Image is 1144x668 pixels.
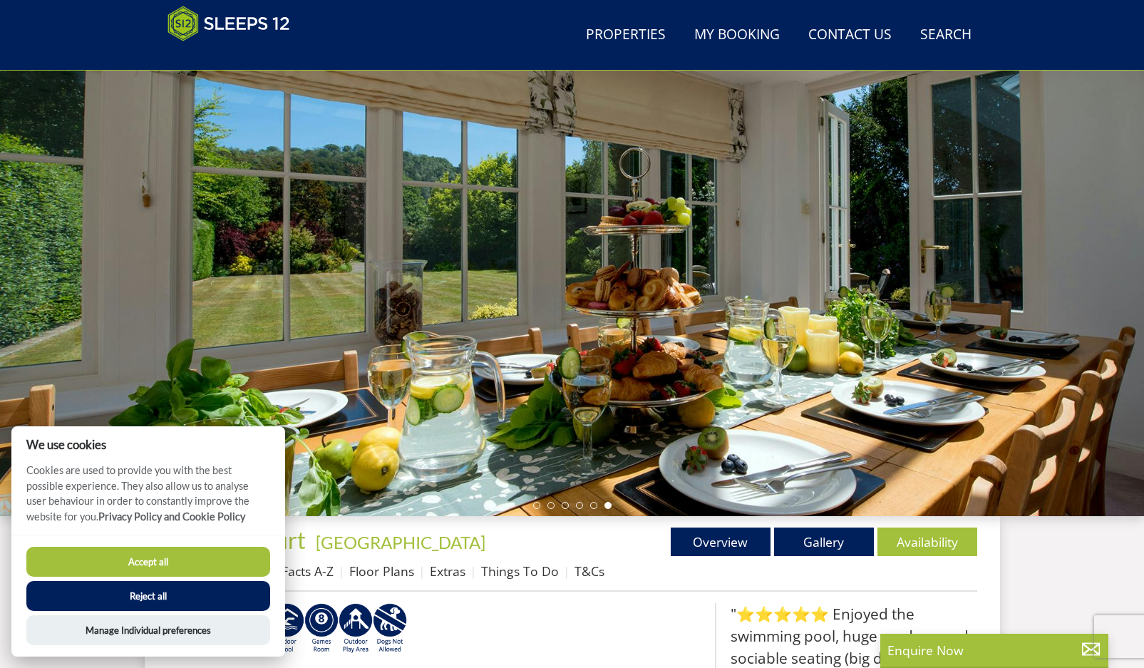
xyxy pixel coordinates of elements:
[373,603,407,654] img: AD_4nXfkFtrpaXUtUFzPNUuRY6lw1_AXVJtVz-U2ei5YX5aGQiUrqNXS9iwbJN5FWUDjNILFFLOXd6gEz37UJtgCcJbKwxVV0...
[689,19,785,51] a: My Booking
[574,562,604,580] a: T&Cs
[877,528,977,556] a: Availability
[304,603,339,654] img: AD_4nXdrZMsjcYNLGsKuA84hRzvIbesVCpXJ0qqnwZoX5ch9Zjv73tWe4fnFRs2gJ9dSiUubhZXckSJX_mqrZBmYExREIfryF...
[160,50,310,62] iframe: Customer reviews powered by Trustpilot
[11,438,285,451] h2: We use cookies
[887,641,1101,659] p: Enquire Now
[168,526,310,554] a: Garden Court
[803,19,897,51] a: Contact Us
[168,6,290,41] img: Sleeps 12
[774,528,874,556] a: Gallery
[481,562,559,580] a: Things To Do
[671,528,771,556] a: Overview
[282,562,334,580] a: Facts A-Z
[26,615,270,645] button: Manage Individual preferences
[349,562,414,580] a: Floor Plans
[914,19,977,51] a: Search
[316,532,485,553] a: [GEOGRAPHIC_DATA]
[310,532,485,553] span: -
[26,547,270,577] button: Accept all
[339,603,373,654] img: AD_4nXfjdDqPkGBf7Vpi6H87bmAUe5GYCbodrAbU4sf37YN55BCjSXGx5ZgBV7Vb9EJZsXiNVuyAiuJUB3WVt-w9eJ0vaBcHg...
[98,510,245,523] a: Privacy Policy and Cookie Policy
[430,562,465,580] a: Extras
[11,463,285,535] p: Cookies are used to provide you with the best possible experience. They also allow us to analyse ...
[26,581,270,611] button: Reject all
[270,603,304,654] img: AD_4nXei2dp4L7_L8OvME76Xy1PUX32_NMHbHVSts-g-ZAVb8bILrMcUKZI2vRNdEqfWP017x6NFeUMZMqnp0JYknAB97-jDN...
[580,19,671,51] a: Properties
